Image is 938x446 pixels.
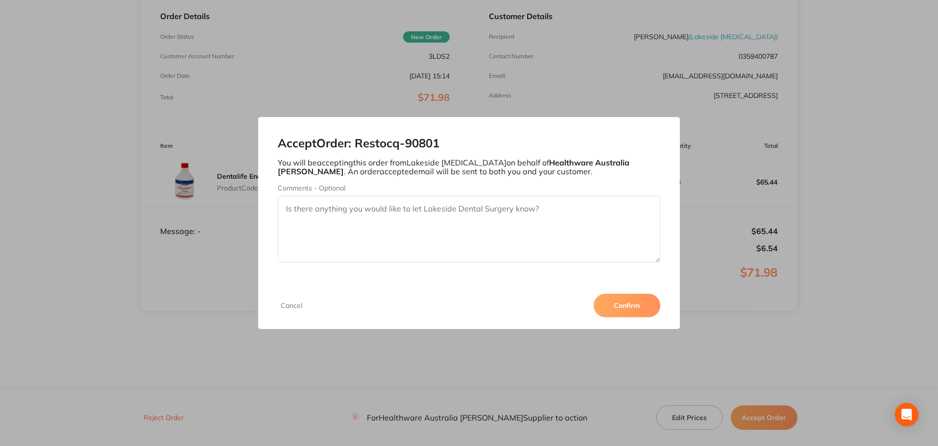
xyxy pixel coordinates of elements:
[278,184,661,192] label: Comments - Optional
[895,403,918,426] div: Open Intercom Messenger
[278,137,661,150] h2: Accept Order: Restocq- 90801
[278,158,629,176] b: Healthware Australia [PERSON_NAME]
[594,294,660,317] button: Confirm
[278,158,661,176] p: You will be accepting this order from Lakeside [MEDICAL_DATA] on behalf of . An order accepted em...
[278,301,305,310] button: Cancel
